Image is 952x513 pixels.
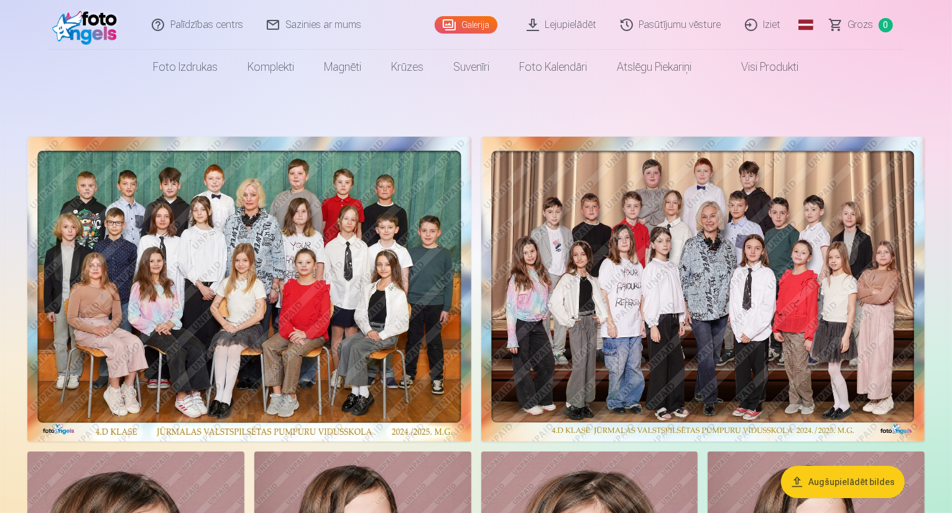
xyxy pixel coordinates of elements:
a: Galerija [435,16,497,34]
a: Foto izdrukas [139,50,233,84]
a: Foto kalendāri [505,50,603,84]
span: 0 [879,18,893,32]
a: Visi produkti [707,50,814,84]
a: Suvenīri [439,50,505,84]
img: /fa1 [52,5,124,45]
a: Komplekti [233,50,310,84]
a: Magnēti [310,50,377,84]
button: Augšupielādēt bildes [781,466,905,498]
a: Atslēgu piekariņi [603,50,707,84]
span: Grozs [848,17,874,32]
a: Krūzes [377,50,439,84]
